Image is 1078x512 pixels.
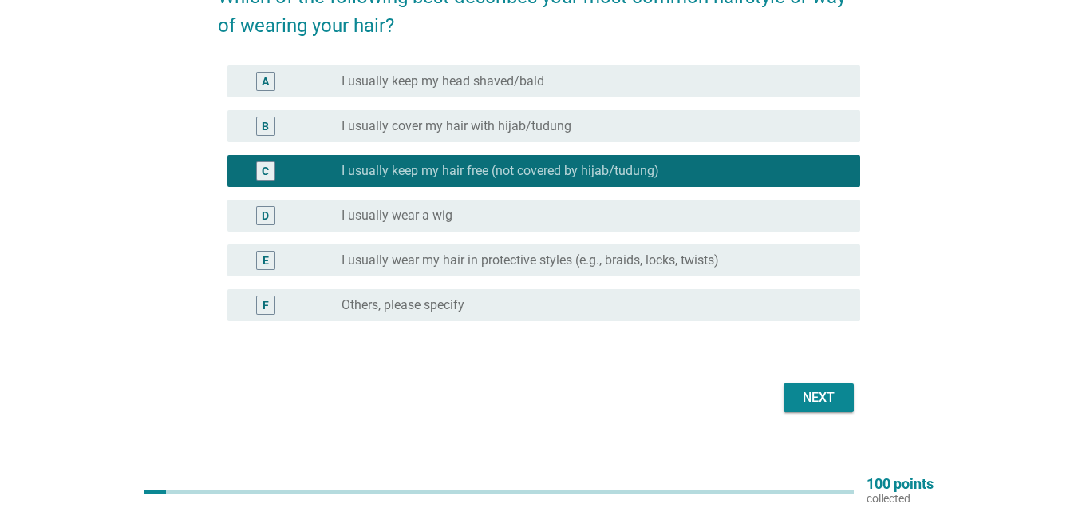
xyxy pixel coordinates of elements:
div: E [263,252,269,269]
label: I usually wear a wig [342,208,452,224]
label: I usually wear my hair in protective styles (e.g., braids, locks, twists) [342,252,719,268]
label: Others, please specify [342,297,464,313]
div: Next [796,388,841,407]
label: I usually keep my hair free (not covered by hijab/tudung) [342,163,659,179]
p: collected [867,491,934,506]
div: B [262,118,269,135]
div: D [262,208,269,224]
label: I usually cover my hair with hijab/tudung [342,118,571,134]
div: A [262,73,269,90]
button: Next [784,383,854,412]
p: 100 points [867,477,934,491]
div: F [263,297,269,314]
label: I usually keep my head shaved/bald [342,73,544,89]
div: C [262,163,269,180]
